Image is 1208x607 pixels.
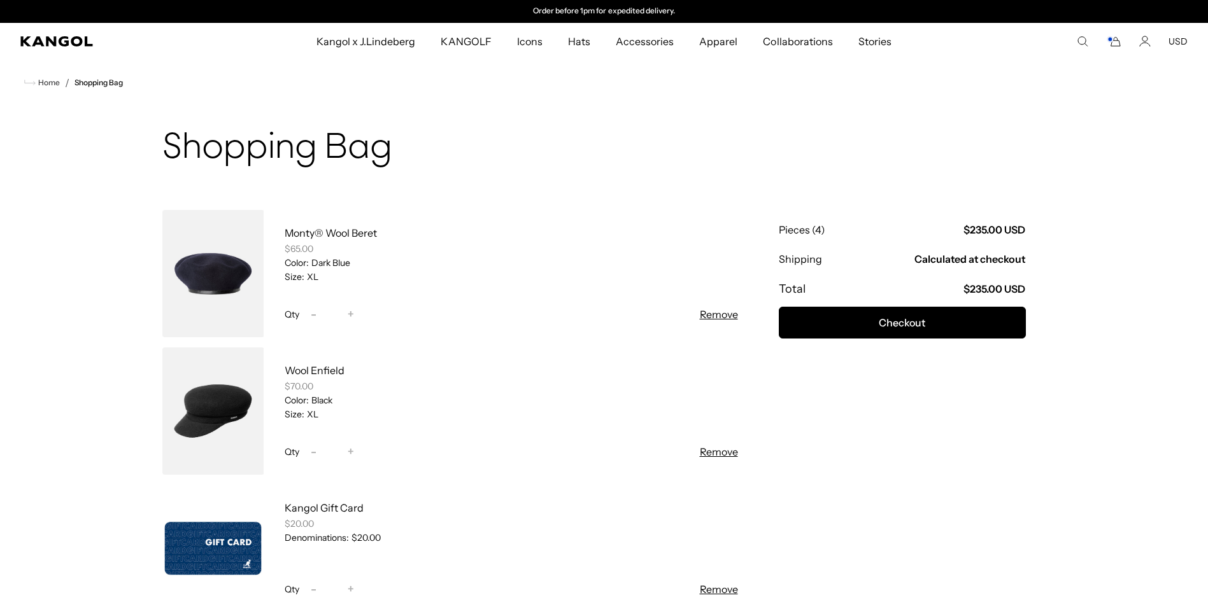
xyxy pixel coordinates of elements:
[517,23,543,60] span: Icons
[555,23,603,60] a: Hats
[75,78,123,87] a: Shopping Bag
[285,309,299,320] span: Qty
[285,227,377,239] a: Monty® Wool Beret
[750,23,845,60] a: Collaborations
[428,23,504,60] a: KANGOLF
[323,444,341,459] input: Quantity for Wool Enfield
[304,444,323,459] button: -
[285,271,304,283] dt: Size:
[285,364,345,377] a: Wool Enfield
[1169,36,1188,47] button: USD
[309,394,332,406] dd: Black
[441,23,491,60] span: KANGOLF
[779,252,822,266] p: Shipping
[311,306,316,323] span: -
[285,380,738,392] div: $70.00
[763,23,832,60] span: Collaborations
[348,306,354,323] span: +
[699,23,737,60] span: Apparel
[323,307,341,322] input: Quantity for Monty® Wool Beret
[341,307,360,322] button: +
[700,444,738,459] button: Remove Wool Enfield - Black / XL
[309,257,350,269] dd: Dark Blue
[285,243,738,255] div: $65.00
[1139,36,1151,47] a: Account
[285,501,364,514] a: Kangol Gift Card
[60,75,69,90] li: /
[473,6,735,17] slideshow-component: Announcement bar
[686,23,750,60] a: Apparel
[316,23,416,60] span: Kangol x J.Lindeberg
[311,443,316,461] span: -
[285,394,309,406] dt: Color:
[568,23,590,60] span: Hats
[304,23,429,60] a: Kangol x J.Lindeberg
[24,77,60,88] a: Home
[36,78,60,87] span: Home
[311,581,316,598] span: -
[285,408,304,420] dt: Size:
[914,252,1026,266] p: Calculated at checkout
[323,582,341,597] input: Quantity for Kangol Gift Card
[533,6,675,17] p: Order before 1pm for expedited delivery.
[348,581,354,598] span: +
[603,23,686,60] a: Accessories
[858,23,892,60] span: Stories
[963,282,1025,296] p: $235.00 USD
[779,307,1026,338] button: Checkout
[341,582,360,597] button: +
[341,444,360,459] button: +
[304,271,318,283] dd: XL
[285,518,738,529] div: $20.00
[779,223,825,237] p: Pieces (4)
[304,408,318,420] dd: XL
[504,23,555,60] a: Icons
[304,582,323,597] button: -
[304,307,323,322] button: -
[473,6,735,17] div: 2 of 2
[20,36,210,46] a: Kangol
[349,532,381,543] dd: $20.00
[846,23,904,60] a: Stories
[616,23,674,60] span: Accessories
[162,129,1046,169] h1: Shopping Bag
[1077,36,1088,47] summary: Search here
[348,443,354,461] span: +
[779,364,1026,398] iframe: PayPal-paypal
[779,281,806,297] p: Total
[285,583,299,595] span: Qty
[700,582,738,597] button: Remove Kangol Gift Card - $20.00
[285,446,299,457] span: Qty
[1106,36,1121,47] button: Cart
[285,532,349,543] dt: Denominations:
[473,6,735,17] div: Announcement
[963,223,1025,237] p: $235.00 USD
[700,307,738,322] button: Remove Monty® Wool Beret - Dark Blue / XL
[285,257,309,269] dt: Color:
